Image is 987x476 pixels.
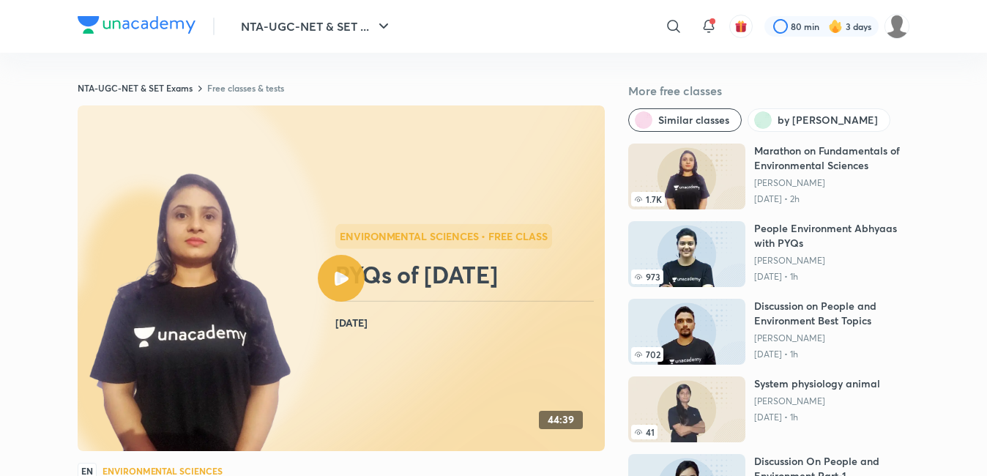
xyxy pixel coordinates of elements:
a: NTA-UGC-NET & SET Exams [78,82,193,94]
h2: PYQs of [DATE] [335,260,599,289]
span: by Jyoti Bala [778,113,878,127]
h6: Discussion on People and Environment Best Topics [754,299,909,328]
h6: People Environment Abhyaas with PYQs [754,221,909,250]
h6: Marathon on Fundamentals of Environmental Sciences [754,144,909,173]
span: 41 [631,425,658,439]
button: Similar classes [628,108,742,132]
a: [PERSON_NAME] [754,395,880,407]
button: avatar [729,15,753,38]
a: [PERSON_NAME] [754,255,909,267]
a: [PERSON_NAME] [754,177,909,189]
h6: System physiology animal [754,376,880,391]
img: pooja Patel [884,14,909,39]
h5: More free classes [628,82,909,100]
a: [PERSON_NAME] [754,332,909,344]
span: 1.7K [631,192,665,207]
h4: 44:39 [548,414,574,426]
a: Free classes & tests [207,82,284,94]
img: Company Logo [78,16,195,34]
h4: [DATE] [335,313,599,332]
span: Similar classes [658,113,729,127]
p: [DATE] • 1h [754,271,909,283]
img: streak [828,19,843,34]
p: [DATE] • 1h [754,412,880,423]
button: by Jyoti Bala [748,108,890,132]
a: Company Logo [78,16,195,37]
button: NTA-UGC-NET & SET ... [232,12,401,41]
span: 973 [631,269,663,284]
p: [DATE] • 1h [754,349,909,360]
h4: Environmental Sciences [103,466,223,475]
p: [DATE] • 2h [754,193,909,205]
span: 702 [631,347,663,362]
img: avatar [734,20,748,33]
